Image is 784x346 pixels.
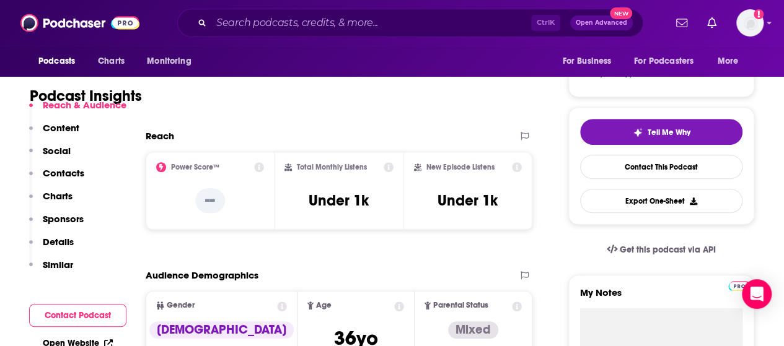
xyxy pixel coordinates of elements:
input: Search podcasts, credits, & more... [211,13,531,33]
h2: New Episode Listens [426,163,495,171]
button: Charts [29,190,73,213]
div: Search podcasts, credits, & more... [177,9,643,37]
button: open menu [709,50,754,73]
a: Show notifications dropdown [671,12,692,33]
span: For Podcasters [634,53,694,70]
span: Podcasts [38,53,75,70]
button: Show profile menu [736,9,764,37]
h3: Under 1k [309,191,369,210]
img: Podchaser - Follow, Share and Rate Podcasts [20,11,139,35]
span: Logged in as LTsub [736,9,764,37]
button: open menu [626,50,711,73]
p: Sponsors [43,213,84,225]
span: New [610,7,632,19]
p: -- [195,188,225,213]
h3: Under 1k [438,191,498,210]
a: Show notifications dropdown [702,12,721,33]
img: User Profile [736,9,764,37]
a: Get this podcast via API [597,235,726,265]
span: Monitoring [147,53,191,70]
h2: Total Monthly Listens [297,163,367,171]
button: Open AdvancedNew [570,15,633,30]
button: Contacts [29,167,84,190]
p: Similar [43,259,73,270]
div: [DEMOGRAPHIC_DATA] [149,321,294,339]
button: Details [29,236,74,259]
span: Get this podcast via API [620,244,716,255]
button: Sponsors [29,213,84,236]
button: open menu [553,50,627,73]
span: Gender [167,301,195,309]
button: open menu [138,50,207,73]
label: My Notes [580,287,742,308]
p: Charts [43,190,73,202]
span: For Business [562,53,611,70]
h1: Podcast Insights [30,87,142,105]
div: Mixed [448,321,498,339]
span: More [718,53,739,70]
button: Similar [29,259,73,282]
svg: Add a profile image [754,9,764,19]
button: tell me why sparkleTell Me Why [580,119,742,145]
p: Social [43,145,71,157]
a: Charts [90,50,132,73]
button: Contact Podcast [29,304,126,327]
button: open menu [30,50,91,73]
img: Podchaser Pro [728,281,750,291]
button: Reach & Audience [29,99,126,122]
span: Age [316,301,332,309]
h2: Power Score™ [171,163,219,171]
span: Ctrl K [531,15,560,31]
a: Contact This Podcast [580,155,742,179]
span: Tell Me Why [648,128,690,137]
h2: Reach [146,130,174,142]
img: tell me why sparkle [633,128,643,137]
a: Pro website [728,279,750,291]
button: Social [29,145,71,168]
p: Contacts [43,167,84,179]
div: Open Intercom Messenger [742,279,772,309]
span: Open Advanced [576,20,627,26]
p: Reach & Audience [43,99,126,111]
p: Details [43,236,74,248]
span: Charts [98,53,125,70]
button: Content [29,122,79,145]
span: Parental Status [433,301,488,309]
p: Content [43,122,79,134]
h2: Audience Demographics [146,269,258,281]
button: Export One-Sheet [580,189,742,213]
